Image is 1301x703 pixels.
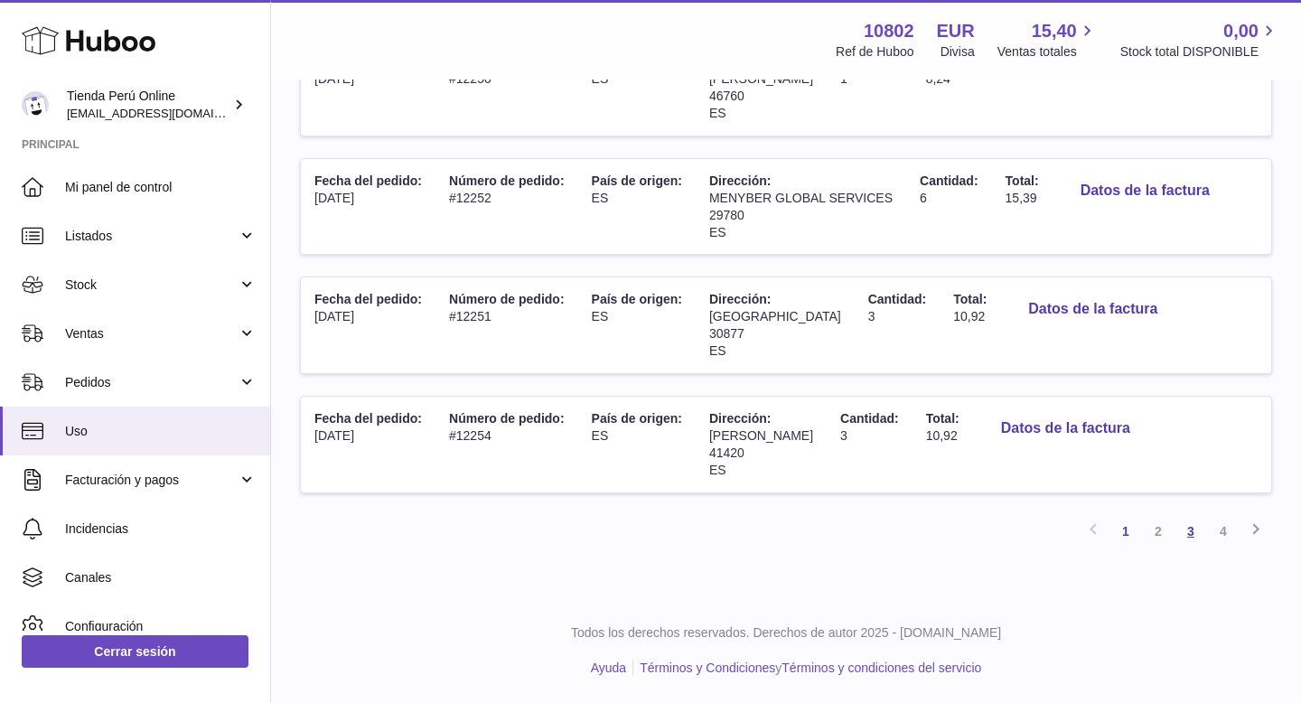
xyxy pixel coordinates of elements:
span: 15,40 [1032,19,1077,43]
span: Número de pedido: [449,292,565,306]
span: País de origen: [592,411,682,426]
a: 4 [1207,515,1240,548]
a: Cerrar sesión [22,635,248,668]
a: Términos y condiciones del servicio [782,661,981,675]
li: y [633,660,981,677]
span: Facturación y pagos [65,472,238,489]
td: #12251 [435,277,578,373]
p: Todos los derechos reservados. Derechos de autor 2025 - [DOMAIN_NAME] [285,624,1287,642]
td: 6 [906,159,992,255]
td: [DATE] [301,159,435,255]
span: Cantidad: [840,411,899,426]
span: Número de pedido: [449,411,565,426]
td: ES [578,40,696,136]
a: 1 [1109,515,1142,548]
span: Dirección: [709,411,771,426]
td: [DATE] [301,277,435,373]
span: ES [709,343,726,358]
span: Uso [65,423,257,440]
a: 15,40 Ventas totales [997,19,1098,61]
a: 2 [1142,515,1175,548]
span: 29780 [709,208,744,222]
span: ES [709,463,726,477]
span: Stock total DISPONIBLE [1120,43,1279,61]
td: 3 [855,277,941,373]
a: Términos y Condiciones [640,661,775,675]
td: [DATE] [301,40,435,136]
strong: 10802 [864,19,914,43]
div: Divisa [941,43,975,61]
span: [PERSON_NAME] [709,428,813,443]
span: 10,92 [926,428,958,443]
span: Mi panel de control [65,179,257,196]
span: Listados [65,228,238,245]
span: Canales [65,569,257,586]
button: Datos de la factura [1014,291,1172,328]
span: Dirección: [709,173,771,188]
span: Fecha del pedido: [314,292,422,306]
span: MENYBER GLOBAL SERVICES [709,191,893,205]
a: Ayuda [591,661,626,675]
span: 41420 [709,445,744,460]
span: Total: [926,411,959,426]
td: [DATE] [301,397,435,492]
span: ES [709,106,726,120]
span: 10,92 [953,309,985,323]
button: Datos de la factura [1066,173,1224,210]
td: ES [578,159,696,255]
span: 0,00 [1223,19,1259,43]
strong: EUR [937,19,975,43]
td: ES [578,397,696,492]
span: País de origen: [592,292,682,306]
div: Ref de Huboo [836,43,913,61]
span: 30877 [709,326,744,341]
td: #12254 [435,397,578,492]
span: ES [709,225,726,239]
span: Número de pedido: [449,173,565,188]
button: Datos de la factura [987,410,1145,447]
span: Dirección: [709,292,771,306]
span: Stock [65,277,238,294]
a: 3 [1175,515,1207,548]
span: Incidencias [65,520,257,538]
td: ES [578,277,696,373]
span: Fecha del pedido: [314,173,422,188]
td: #12250 [435,40,578,136]
span: Total: [953,292,987,306]
span: Fecha del pedido: [314,411,422,426]
span: Pedidos [65,374,238,391]
span: Ventas totales [997,43,1098,61]
span: [EMAIL_ADDRESS][DOMAIN_NAME] [67,106,266,120]
td: 3 [827,397,913,492]
a: 0,00 Stock total DISPONIBLE [1120,19,1279,61]
img: contacto@tiendaperuonline.com [22,91,49,118]
span: Configuración [65,618,257,635]
span: 15,39 [1006,191,1037,205]
span: Ventas [65,325,238,342]
div: Tienda Perú Online [67,88,229,122]
span: 46760 [709,89,744,103]
td: 1 [827,40,913,136]
span: Cantidad: [920,173,978,188]
td: #12252 [435,159,578,255]
span: [GEOGRAPHIC_DATA] [709,309,841,323]
span: País de origen: [592,173,682,188]
span: Cantidad: [868,292,927,306]
span: Total: [1006,173,1039,188]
